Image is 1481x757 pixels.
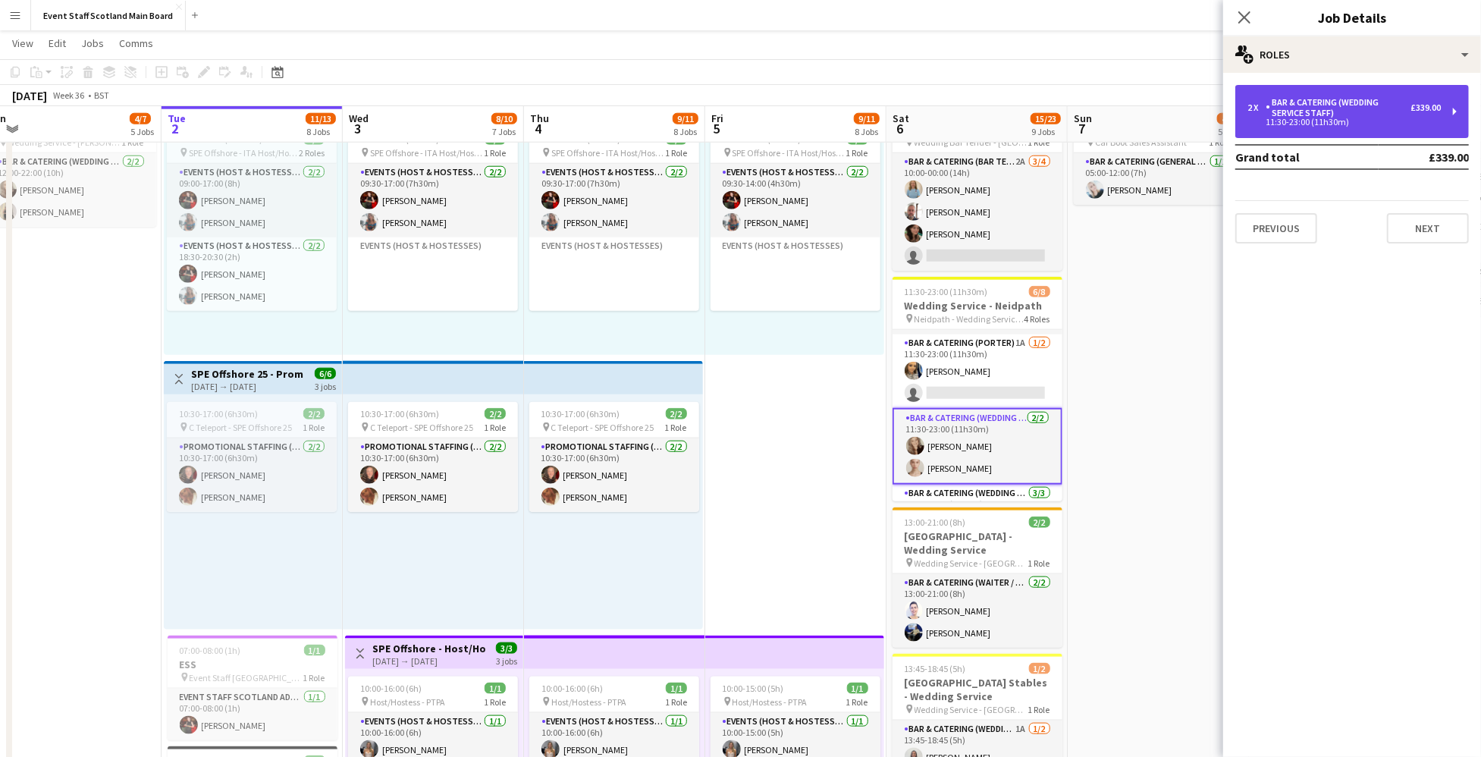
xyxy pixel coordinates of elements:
app-job-card: 09:30-17:00 (7h30m)2/2 SPE Offshore - ITA Host/Hostess1 RoleEvents (Host & Hostesses)2/209:30-17:... [348,127,518,311]
span: 1/1 [304,645,325,656]
span: Host/Hostess - PTPA [733,696,808,708]
span: SPE Offshore - ITA Host/Hostess [189,147,299,159]
button: Event Staff Scotland Main Board [31,1,186,30]
span: Sun [1074,112,1092,125]
span: 8/10 [491,113,517,124]
span: SPE Offshore - ITA Host/Hostess [551,147,665,159]
button: Previous [1235,213,1317,243]
app-card-role: Bar & Catering (Waiter / waitress)2/213:00-21:00 (8h)[PERSON_NAME][PERSON_NAME] [893,574,1062,648]
span: 7 [1072,120,1092,137]
span: 2/2 [666,408,687,419]
span: 1 Role [1028,558,1050,569]
span: 2 [165,120,186,137]
span: Edit [49,36,66,50]
div: £339.00 [1410,102,1441,113]
span: C Teleport - SPE Offshore 25 [370,422,473,433]
app-card-role: Events (Host & Hostesses)2/209:00-17:00 (8h)[PERSON_NAME][PERSON_NAME] [167,164,337,237]
app-card-role: Events (Host & Hostesses)2/218:30-20:30 (2h)[PERSON_NAME][PERSON_NAME] [167,237,337,311]
span: Wedding Service - [GEOGRAPHIC_DATA] [915,558,1028,569]
app-job-card: 10:30-17:00 (6h30m)2/2 C Teleport - SPE Offshore 251 RolePromotional Staffing (Exhibition Host)2/... [348,402,518,512]
td: £339.00 [1379,145,1469,169]
span: Fri [711,112,723,125]
app-card-role: Promotional Staffing (Exhibition Host)2/210:30-17:00 (6h30m)[PERSON_NAME][PERSON_NAME] [348,438,518,512]
app-card-role: Events (Host & Hostesses)2/209:30-17:00 (7h30m)[PERSON_NAME][PERSON_NAME] [348,164,518,237]
app-job-card: 13:00-21:00 (8h)2/2[GEOGRAPHIC_DATA] - Wedding Service Wedding Service - [GEOGRAPHIC_DATA]1 RoleB... [893,507,1062,648]
app-card-role: Bar & Catering (Wedding Service Staff)2/211:30-23:00 (11h30m)[PERSON_NAME][PERSON_NAME] [893,408,1062,485]
app-job-card: 07:00-08:00 (1h)1/1ESS Event Staff [GEOGRAPHIC_DATA] - ESS1 RoleEVENT STAFF SCOTLAND ADMIN ROLE1/... [168,636,337,740]
div: 5 Jobs [1218,126,1241,137]
a: Comms [113,33,159,53]
app-job-card: 09:00-20:30 (11h30m)4/4 SPE Offshore - ITA Host/Hostess2 RolesEvents (Host & Hostesses)2/209:00-1... [167,127,337,311]
span: 1 Role [303,672,325,683]
span: 1/1 [666,683,687,694]
span: Week 36 [50,90,88,101]
span: 6/8 [1029,286,1050,297]
div: 09:30-14:00 (4h30m)2/2 SPE Offshore - ITA Host/Hostess1 RoleEvents (Host & Hostesses)2/209:30-14:... [711,127,880,311]
span: Event Staff [GEOGRAPHIC_DATA] - ESS [190,672,303,683]
div: [DATE] → [DATE] [372,655,485,667]
h3: SPE Offshore - Host/Hostess [372,642,485,655]
span: 1 Role [665,696,687,708]
span: 13:45-18:45 (5h) [905,663,966,674]
span: C Teleport - SPE Offshore 25 [551,422,654,433]
span: 1/1 [847,683,868,694]
span: 3/3 [496,642,517,654]
div: 3 jobs [496,654,517,667]
span: 15/23 [1031,113,1061,124]
span: 11/13 [306,113,336,124]
span: 1 Role [1028,704,1050,715]
span: View [12,36,33,50]
h3: Wedding Service - Neidpath [893,299,1062,313]
span: 1/2 [1029,663,1050,674]
span: 6 [890,120,909,137]
app-job-card: 10:00-00:00 (14h) (Sun)3/4Ardross Castle - Bar Tender Roles Wedding Bar Tender - [GEOGRAPHIC_DATA... [893,86,1062,271]
app-card-role: Promotional Staffing (Exhibition Host)2/210:30-17:00 (6h30m)[PERSON_NAME][PERSON_NAME] [529,438,699,512]
span: Host/Hostess - PTPA [370,696,445,708]
span: Thu [530,112,549,125]
span: 1 Role [484,696,506,708]
div: BST [94,90,109,101]
span: Comms [119,36,153,50]
span: 4/6 [1217,113,1238,124]
span: 10:30-17:00 (6h30m) [179,408,258,419]
div: Bar & Catering (Wedding Service Staff) [1266,97,1410,118]
app-card-role: Promotional Staffing (Exhibition Host)2/210:30-17:00 (6h30m)[PERSON_NAME][PERSON_NAME] [167,438,337,512]
app-job-card: 11:30-23:00 (11h30m)6/8Wedding Service - Neidpath Neidpath - Wedding Service Roles4 RolesBar & Ca... [893,277,1062,501]
span: Wed [349,112,369,125]
div: 10:30-17:00 (6h30m)2/2 C Teleport - SPE Offshore 251 RolePromotional Staffing (Exhibition Host)2/... [529,402,699,512]
app-card-role: Bar & Catering (Porter)1A1/211:30-23:00 (11h30m)[PERSON_NAME] [893,335,1062,408]
span: 1 Role [665,147,687,159]
span: 1 Role [846,147,868,159]
app-card-role: Bar & Catering (General Assistant Staff)1/105:00-12:00 (7h)[PERSON_NAME] [1074,153,1244,205]
app-card-role: Bar & Catering (Wedding Service Staff)3/313:30-22:00 (8h30m) [893,485,1062,580]
app-job-card: 10:30-17:00 (6h30m)2/2 C Teleport - SPE Offshore 251 RolePromotional Staffing (Exhibition Host)2/... [167,402,337,512]
div: 11:30-23:00 (11h30m) [1247,118,1441,126]
span: 1 Role [665,422,687,433]
span: 07:00-08:00 (1h) [180,645,241,656]
a: Edit [42,33,72,53]
div: [DATE] [12,88,47,103]
span: 10:00-16:00 (6h) [360,683,422,694]
span: Neidpath - Wedding Service Roles [915,313,1024,325]
app-card-role: EVENT STAFF SCOTLAND ADMIN ROLE1/107:00-08:00 (1h)[PERSON_NAME] [168,689,337,740]
span: Jobs [81,36,104,50]
span: 4 Roles [1024,313,1050,325]
div: 9 Jobs [1031,126,1060,137]
span: 2/2 [485,408,506,419]
div: 7 Jobs [492,126,516,137]
span: 1 Role [484,422,506,433]
app-job-card: 05:00-12:00 (7h)1/1General Assistant - Car Boot Sale Car Boot Sales Assistant1 RoleBar & Catering... [1074,86,1244,205]
app-card-role: Bar & Catering (Bar Tender)2A3/410:00-00:00 (14h)[PERSON_NAME][PERSON_NAME][PERSON_NAME] [893,153,1062,271]
span: 1 Role [303,422,325,433]
div: 09:30-17:00 (7h30m)2/2 SPE Offshore - ITA Host/Hostess1 RoleEvents (Host & Hostesses)2/209:30-17:... [529,127,699,311]
span: 10:30-17:00 (6h30m) [360,408,439,419]
span: 6/6 [315,368,336,379]
span: 11:30-23:00 (11h30m) [905,286,988,297]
